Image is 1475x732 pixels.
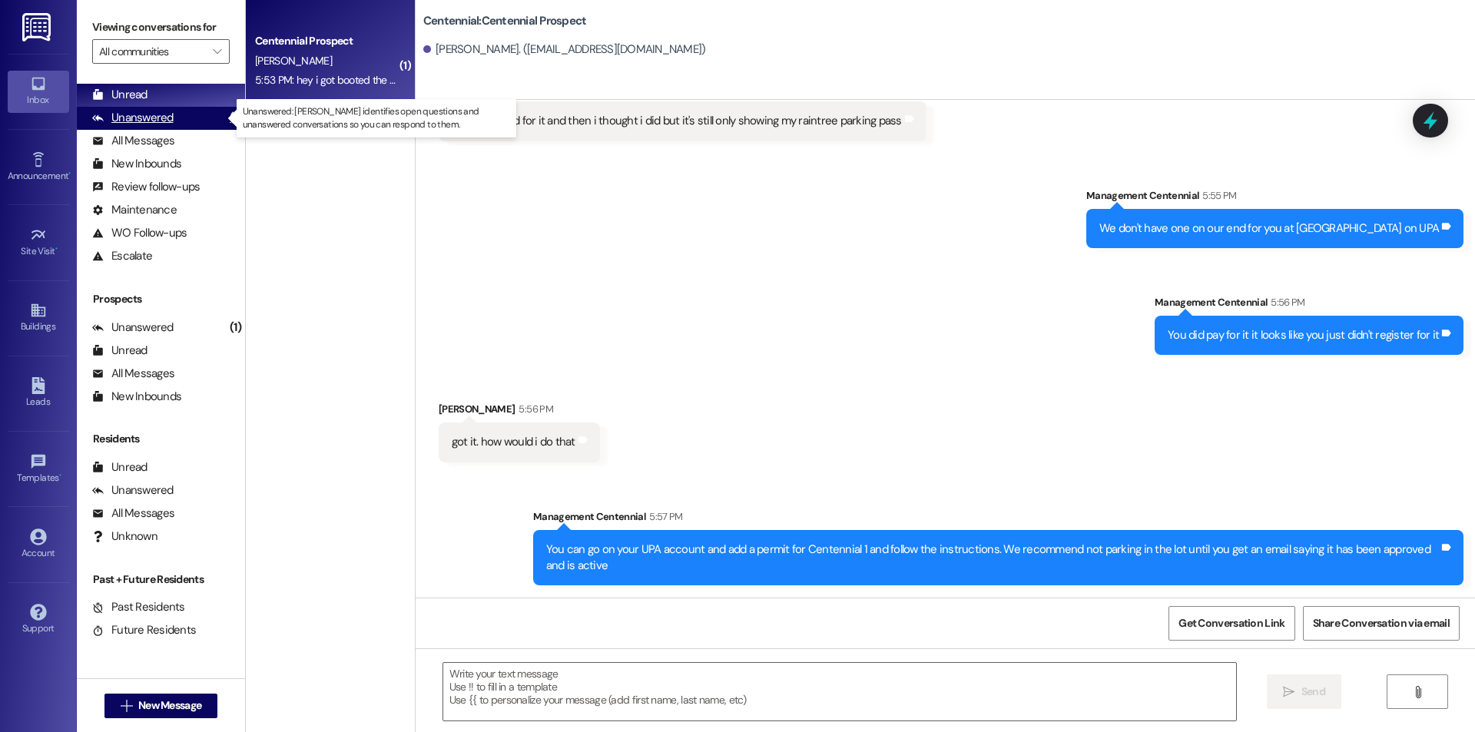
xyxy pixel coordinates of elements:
[255,54,332,68] span: [PERSON_NAME]
[99,39,205,64] input: All communities
[243,105,510,131] p: Unanswered: [PERSON_NAME] identifies open questions and unanswered conversations so you can respo...
[423,13,587,29] b: Centennial: Centennial Prospect
[1178,615,1284,631] span: Get Conversation Link
[1155,294,1463,316] div: Management Centennial
[55,243,58,254] span: •
[8,71,69,112] a: Inbox
[92,179,200,195] div: Review follow-ups
[1412,686,1424,698] i: 
[92,505,174,522] div: All Messages
[515,401,552,417] div: 5:56 PM
[452,434,575,450] div: got it. how would i do that
[546,542,1439,575] div: You can go on your UPA account and add a permit for Centennial 1 and follow the instructions. We ...
[255,33,397,49] div: Centennial Prospect
[92,482,174,498] div: Unanswered
[8,297,69,339] a: Buildings
[92,133,174,149] div: All Messages
[92,528,157,545] div: Unknown
[645,508,682,525] div: 5:57 PM
[1099,220,1439,237] div: We don't have one on our end for you at [GEOGRAPHIC_DATA] on UPA
[226,106,245,130] div: (1)
[92,389,181,405] div: New Inbounds
[213,45,221,58] i: 
[77,291,245,307] div: Prospects
[1168,606,1294,641] button: Get Conversation Link
[8,599,69,641] a: Support
[138,697,201,714] span: New Message
[92,15,230,39] label: Viewing conversations for
[104,694,218,718] button: New Message
[92,622,196,638] div: Future Residents
[92,87,147,103] div: Unread
[92,202,177,218] div: Maintenance
[92,320,174,336] div: Unanswered
[255,73,807,87] div: 5:53 PM: hey i got booted the other day so i want to see whats up with my parking pass. i probs d...
[1168,327,1439,343] div: You did pay for it it looks like you just didn't register for it
[1303,606,1460,641] button: Share Conversation via email
[92,343,147,359] div: Unread
[1198,187,1236,204] div: 5:55 PM
[22,13,54,41] img: ResiDesk Logo
[92,110,174,126] div: Unanswered
[8,373,69,414] a: Leads
[1086,187,1463,209] div: Management Centennial
[77,571,245,588] div: Past + Future Residents
[423,41,706,58] div: [PERSON_NAME]. ([EMAIL_ADDRESS][DOMAIN_NAME])
[92,459,147,475] div: Unread
[439,401,600,422] div: [PERSON_NAME]
[59,470,61,481] span: •
[8,222,69,263] a: Site Visit •
[1283,686,1294,698] i: 
[8,524,69,565] a: Account
[533,508,1463,530] div: Management Centennial
[77,431,245,447] div: Residents
[121,700,132,712] i: 
[1313,615,1450,631] span: Share Conversation via email
[1267,294,1304,310] div: 5:56 PM
[8,449,69,490] a: Templates •
[92,599,185,615] div: Past Residents
[92,225,187,241] div: WO Follow-ups
[92,248,152,264] div: Escalate
[92,366,174,382] div: All Messages
[226,316,245,340] div: (1)
[68,168,71,179] span: •
[1301,684,1325,700] span: Send
[92,156,181,172] div: New Inbounds
[452,113,902,129] div: i know i payed for it and then i thought i did but it's still only showing my raintree parking pass
[1267,674,1341,709] button: Send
